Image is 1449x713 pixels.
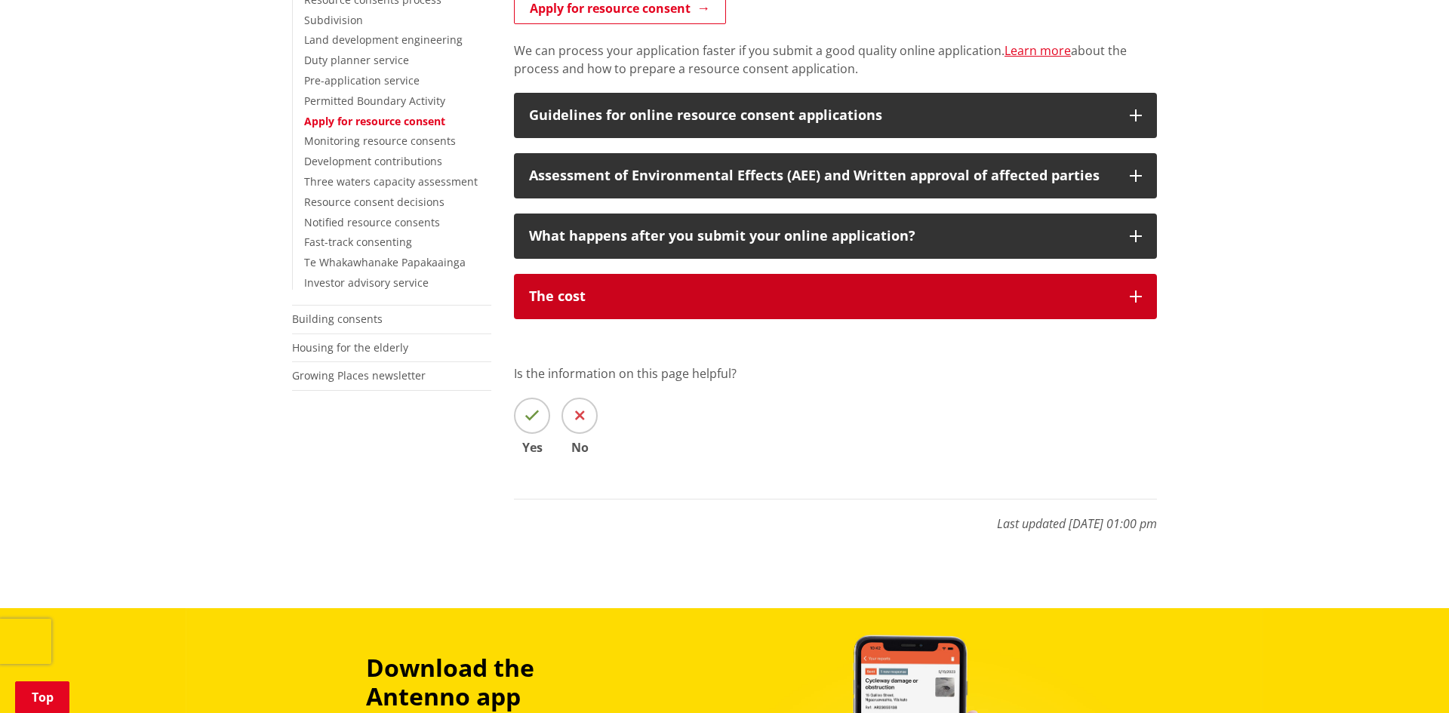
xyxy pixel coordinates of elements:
div: Assessment of Environmental Effects (AEE) and Written approval of affected parties [529,168,1115,183]
a: Te Whakawhanake Papakaainga [304,255,466,269]
a: Pre-application service [304,73,420,88]
button: The cost [514,274,1157,319]
a: Land development engineering [304,32,463,47]
a: Learn more [1004,42,1071,59]
a: Housing for the elderly [292,340,408,355]
a: Monitoring resource consents [304,134,456,148]
p: Last updated [DATE] 01:00 pm [514,499,1157,533]
a: Investor advisory service [304,275,429,290]
a: Notified resource consents [304,215,440,229]
a: Top [15,681,69,713]
a: Permitted Boundary Activity [304,94,445,108]
a: Duty planner service [304,53,409,67]
span: Yes [514,441,550,453]
a: Resource consent decisions [304,195,445,209]
a: Three waters capacity assessment [304,174,478,189]
button: Assessment of Environmental Effects (AEE) and Written approval of affected parties [514,153,1157,198]
div: Guidelines for online resource consent applications [529,108,1115,123]
a: Growing Places newsletter [292,368,426,383]
a: Building consents [292,312,383,326]
div: What happens after you submit your online application? [529,229,1115,244]
p: Is the information on this page helpful? [514,364,1157,383]
a: Apply for resource consent [304,114,445,128]
span: No [561,441,598,453]
a: Subdivision [304,13,363,27]
a: Fast-track consenting [304,235,412,249]
p: We can process your application faster if you submit a good quality online application. about the... [514,41,1157,78]
button: What happens after you submit your online application? [514,214,1157,259]
div: The cost [529,289,1115,304]
a: Development contributions [304,154,442,168]
button: Guidelines for online resource consent applications [514,93,1157,138]
h3: Download the Antenno app [366,653,639,711]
